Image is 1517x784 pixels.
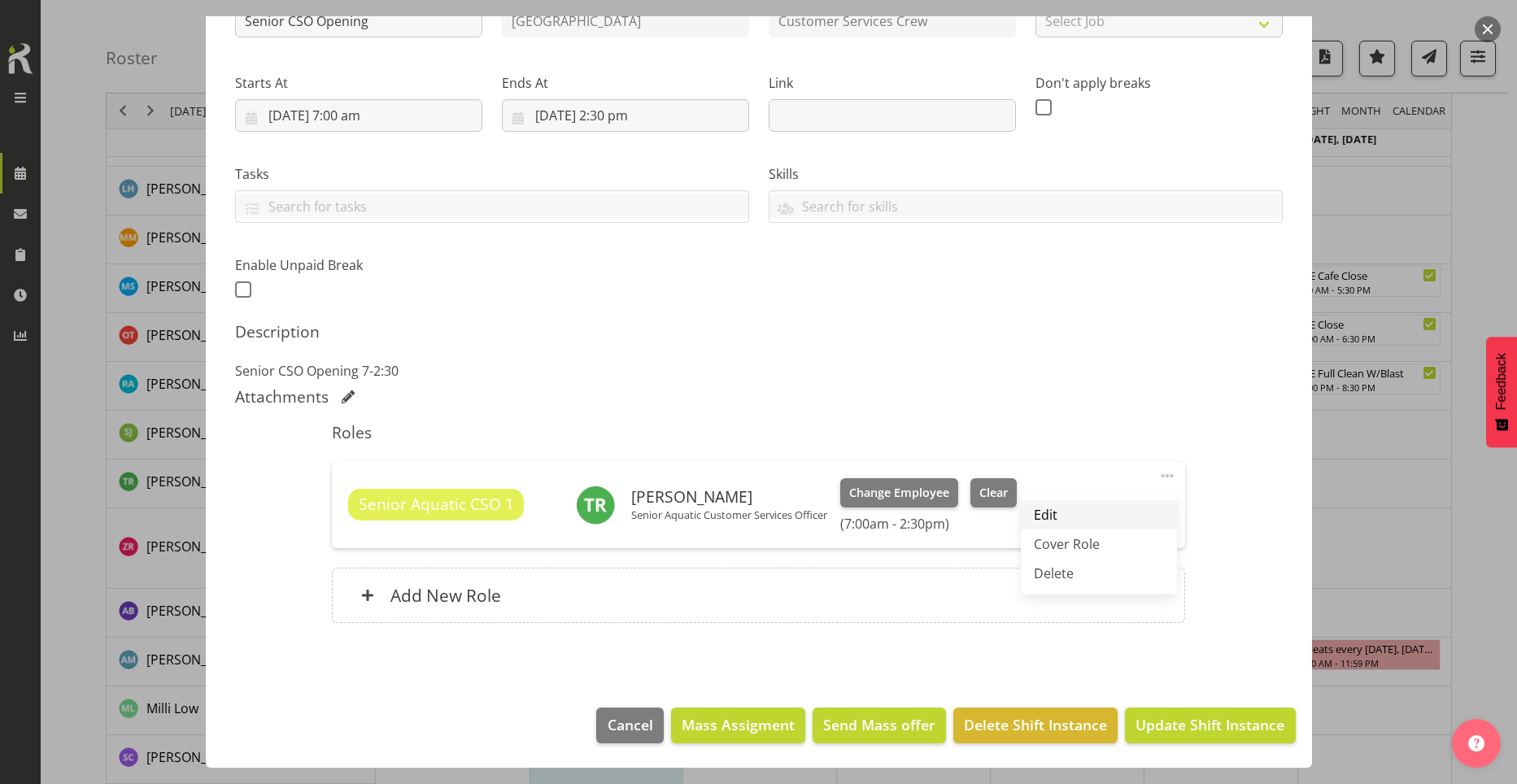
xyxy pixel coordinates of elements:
[502,99,749,132] input: Click to select...
[769,194,1282,219] input: Search for skills
[235,99,482,132] input: Click to select...
[332,423,1185,442] h5: Roles
[576,486,615,525] img: tayla-roderick-turnbull8322.jpg
[608,714,653,735] span: Cancel
[979,484,1008,502] span: Clear
[1494,353,1509,410] span: Feedback
[769,73,1016,93] label: Link
[1021,529,1177,559] a: Cover Role
[631,488,827,506] h6: [PERSON_NAME]
[502,73,749,93] label: Ends At
[359,493,514,516] span: Senior Aquatic CSO 1
[964,714,1107,735] span: Delete Shift Instance
[235,73,482,93] label: Starts At
[235,255,482,275] label: Enable Unpaid Break
[596,708,663,743] button: Cancel
[235,5,482,37] input: Shift Instance Name
[390,585,501,606] h6: Add New Role
[823,714,935,735] span: Send Mass offer
[840,516,1016,532] h6: (7:00am - 2:30pm)
[1136,714,1284,735] span: Update Shift Instance
[769,164,1283,184] label: Skills
[236,194,748,219] input: Search for tasks
[813,708,946,743] button: Send Mass offer
[235,361,1283,381] p: Senior CSO Opening 7-2:30
[1468,735,1484,751] img: help-xxl-2.png
[840,478,958,507] button: Change Employee
[671,708,805,743] button: Mass Assigment
[1125,708,1295,743] button: Update Shift Instance
[970,478,1017,507] button: Clear
[953,708,1118,743] button: Delete Shift Instance
[682,714,795,735] span: Mass Assigment
[235,164,749,184] label: Tasks
[631,508,827,521] p: Senior Aquatic Customer Services Officer
[1021,500,1177,529] a: Edit
[849,484,949,502] span: Change Employee
[1035,73,1283,93] label: Don't apply breaks
[235,387,329,407] h5: Attachments
[235,322,1283,342] h5: Description
[1021,559,1177,588] a: Delete
[1486,337,1517,447] button: Feedback - Show survey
